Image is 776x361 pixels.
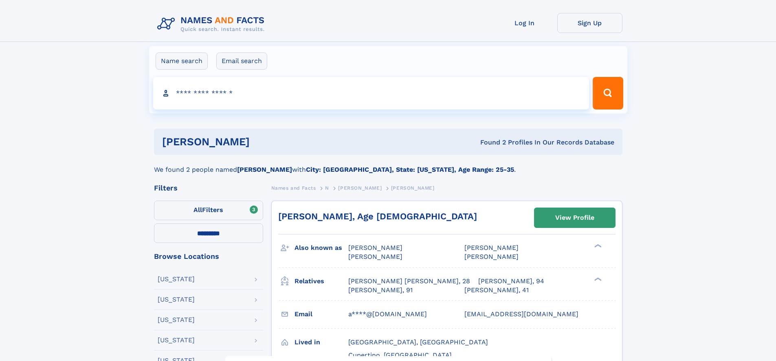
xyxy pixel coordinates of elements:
[555,208,594,227] div: View Profile
[325,185,329,191] span: N
[464,244,519,252] span: [PERSON_NAME]
[295,241,348,255] h3: Also known as
[348,244,402,252] span: [PERSON_NAME]
[592,243,602,249] div: ❯
[154,155,622,175] div: We found 2 people named with .
[162,137,365,147] h1: [PERSON_NAME]
[348,286,413,295] a: [PERSON_NAME], 91
[153,77,589,109] input: search input
[158,276,195,282] div: [US_STATE]
[348,277,470,286] a: [PERSON_NAME] [PERSON_NAME], 28
[478,277,544,286] a: [PERSON_NAME], 94
[158,317,195,323] div: [US_STATE]
[154,13,271,35] img: Logo Names and Facts
[216,53,267,70] label: Email search
[325,183,329,193] a: N
[348,338,488,346] span: [GEOGRAPHIC_DATA], [GEOGRAPHIC_DATA]
[593,77,623,109] button: Search Button
[338,185,382,191] span: [PERSON_NAME]
[154,184,263,192] div: Filters
[237,166,292,173] b: [PERSON_NAME]
[193,206,202,214] span: All
[338,183,382,193] a: [PERSON_NAME]
[156,53,208,70] label: Name search
[492,13,557,33] a: Log In
[464,253,519,260] span: [PERSON_NAME]
[295,307,348,321] h3: Email
[592,276,602,282] div: ❯
[158,337,195,343] div: [US_STATE]
[464,310,578,318] span: [EMAIL_ADDRESS][DOMAIN_NAME]
[158,296,195,303] div: [US_STATE]
[348,253,402,260] span: [PERSON_NAME]
[295,274,348,288] h3: Relatives
[365,138,614,147] div: Found 2 Profiles In Our Records Database
[154,253,263,260] div: Browse Locations
[278,211,477,221] a: [PERSON_NAME], Age [DEMOGRAPHIC_DATA]
[306,166,514,173] b: City: [GEOGRAPHIC_DATA], State: [US_STATE], Age Range: 25-35
[464,286,529,295] a: [PERSON_NAME], 41
[154,201,263,220] label: Filters
[391,185,435,191] span: [PERSON_NAME]
[295,335,348,349] h3: Lived in
[348,351,452,359] span: Cupertino, [GEOGRAPHIC_DATA]
[534,208,615,228] a: View Profile
[557,13,622,33] a: Sign Up
[271,183,316,193] a: Names and Facts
